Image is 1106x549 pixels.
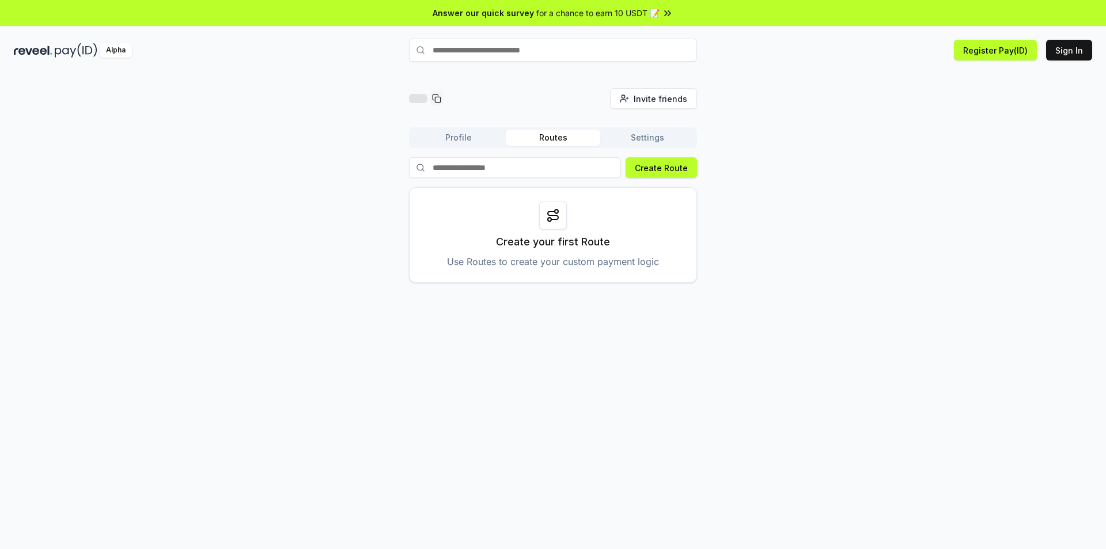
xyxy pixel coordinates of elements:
div: Alpha [100,43,132,58]
button: Settings [600,130,695,146]
span: Answer our quick survey [433,7,534,19]
button: Sign In [1046,40,1092,60]
span: Invite friends [634,93,687,105]
button: Register Pay(ID) [954,40,1037,60]
button: Invite friends [610,88,697,109]
button: Profile [411,130,506,146]
button: Routes [506,130,600,146]
button: Create Route [626,157,697,178]
img: pay_id [55,43,97,58]
p: Create your first Route [496,234,610,250]
span: for a chance to earn 10 USDT 📝 [536,7,660,19]
p: Use Routes to create your custom payment logic [447,255,659,268]
img: reveel_dark [14,43,52,58]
